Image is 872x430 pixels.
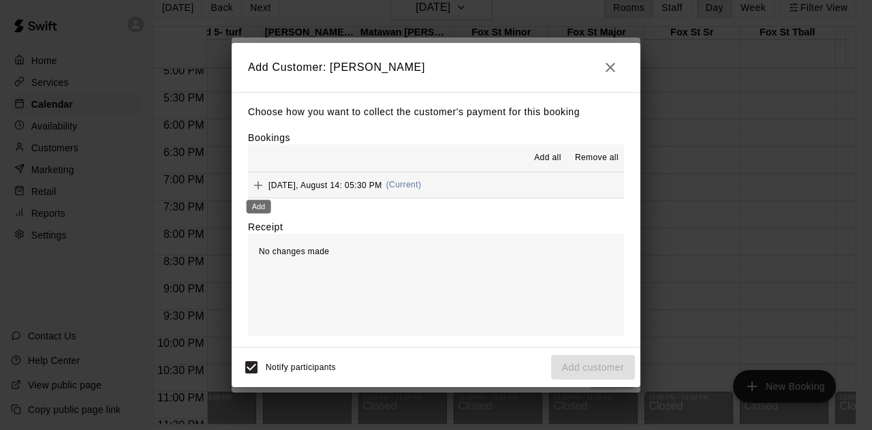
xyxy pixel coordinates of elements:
[248,104,624,121] p: Choose how you want to collect the customer's payment for this booking
[232,43,640,92] h2: Add Customer: [PERSON_NAME]
[248,179,268,189] span: Add
[248,132,290,143] label: Bookings
[248,220,283,234] label: Receipt
[575,151,619,165] span: Remove all
[534,151,561,165] span: Add all
[268,180,382,189] span: [DATE], August 14: 05:30 PM
[248,172,624,198] button: Add[DATE], August 14: 05:30 PM(Current)
[570,147,624,169] button: Remove all
[526,147,570,169] button: Add all
[266,363,336,372] span: Notify participants
[247,200,271,213] div: Add
[259,247,329,256] span: No changes made
[386,180,422,189] span: (Current)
